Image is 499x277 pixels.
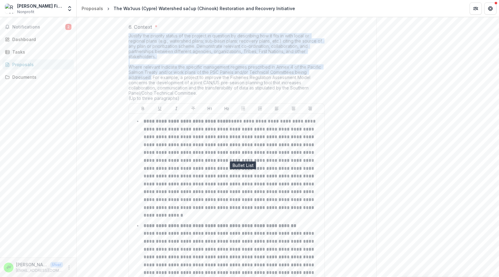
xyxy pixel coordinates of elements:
[2,59,74,70] a: Proposals
[82,5,103,12] div: Proposals
[2,34,74,44] a: Dashboard
[12,49,69,55] div: Tasks
[113,5,295,12] div: The Waʔuus (Cypre) Watershed sac̓up (Chinook) Restoration and Recovery Initiative
[17,9,34,15] span: Nonprofit
[2,22,74,32] button: Notifications2
[2,47,74,57] a: Tasks
[79,4,297,13] nav: breadcrumb
[470,2,482,15] button: Partners
[129,33,325,103] div: Justify the priority status of the project in question by describing how it fits in with local or...
[223,105,230,112] button: Heading 2
[12,61,69,68] div: Proposals
[206,105,213,112] button: Heading 1
[256,105,264,112] button: Ordered List
[50,262,63,268] p: User
[12,25,65,30] span: Notifications
[139,105,147,112] button: Bold
[12,36,69,43] div: Dashboard
[156,105,163,112] button: Underline
[65,2,74,15] button: Open entity switcher
[2,72,74,82] a: Documents
[16,268,63,273] p: [EMAIL_ADDRESS][DOMAIN_NAME]
[306,105,314,112] button: Align Right
[17,3,63,9] div: [PERSON_NAME] Fish Restoration Society
[79,4,106,13] a: Proposals
[65,264,73,271] button: More
[6,265,11,269] div: Jen Dart <info@reddfish.org>
[129,23,152,31] p: 6. Context
[190,105,197,112] button: Strike
[12,74,69,80] div: Documents
[16,261,48,268] p: [PERSON_NAME] <[EMAIL_ADDRESS][DOMAIN_NAME]>
[173,105,180,112] button: Italicize
[65,24,71,30] span: 2
[273,105,280,112] button: Align Left
[484,2,497,15] button: Get Help
[5,4,15,13] img: Redd Fish Restoration Society
[240,105,247,112] button: Bullet List
[290,105,297,112] button: Align Center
